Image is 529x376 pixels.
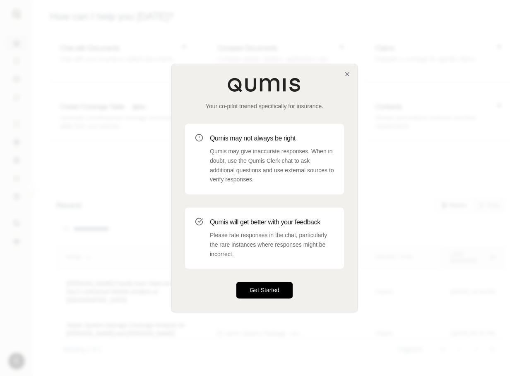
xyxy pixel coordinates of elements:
h3: Qumis will get better with your feedback [210,217,334,227]
h3: Qumis may not always be right [210,133,334,143]
button: Get Started [236,282,293,299]
p: Please rate responses in the chat, particularly the rare instances where responses might be incor... [210,231,334,259]
p: Qumis may give inaccurate responses. When in doubt, use the Qumis Clerk chat to ask additional qu... [210,147,334,184]
p: Your co-pilot trained specifically for insurance. [185,102,344,110]
img: Qumis Logo [227,77,302,92]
